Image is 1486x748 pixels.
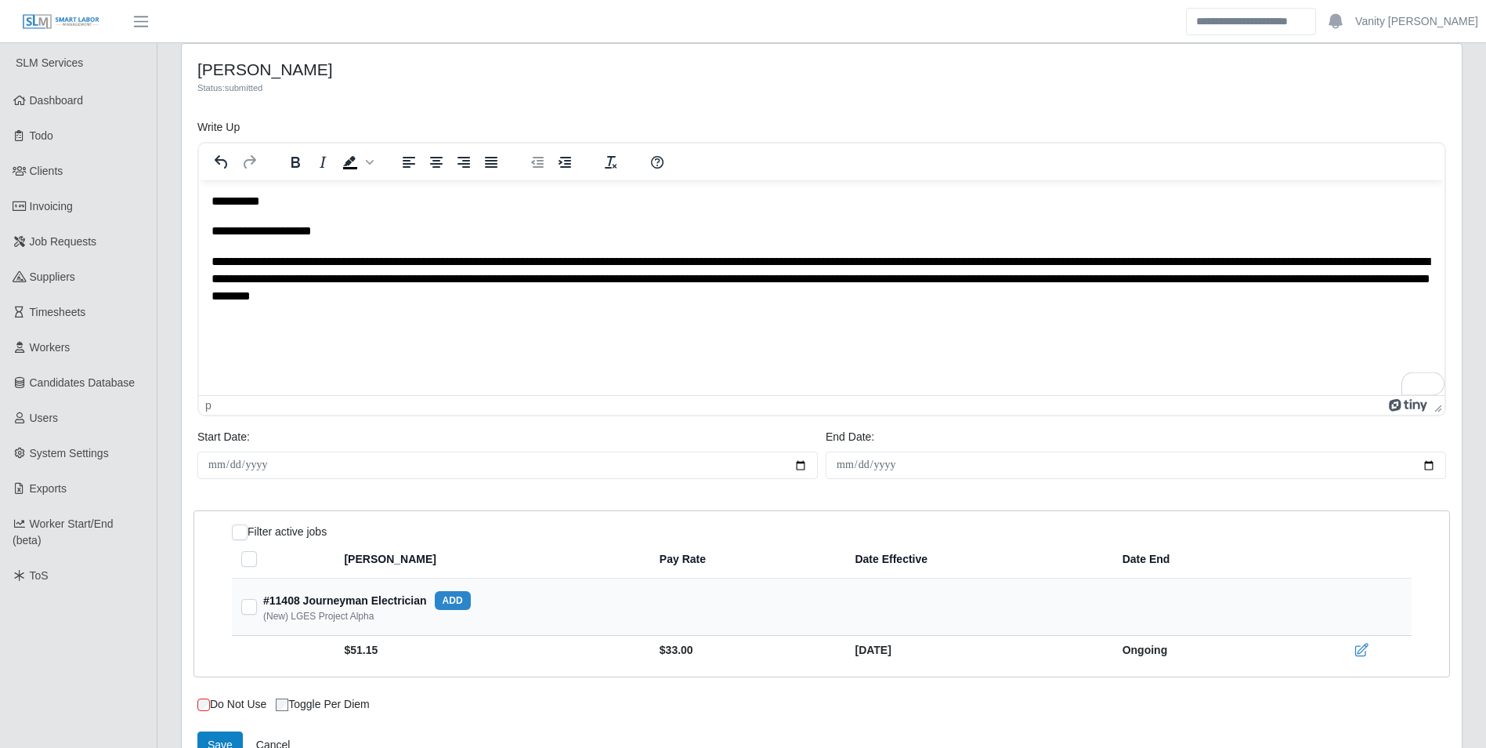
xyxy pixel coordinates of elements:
span: Dashboard [30,94,84,107]
button: Help [644,151,671,173]
button: Undo [208,151,235,173]
span: Invoicing [30,200,73,212]
a: Powered by Tiny [1389,399,1428,412]
label: End Date: [826,429,874,445]
button: Align center [423,151,450,173]
span: Job Requests [30,235,97,248]
button: add [435,591,471,610]
h4: [PERSON_NAME] [197,60,1128,79]
span: SLM Services [16,56,83,69]
button: Decrease indent [524,151,551,173]
input: Search [1186,8,1316,35]
div: #11408 Journeyman Electrician [263,591,471,610]
span: System Settings [30,447,109,459]
button: Increase indent [551,151,578,173]
td: $33.00 [647,636,843,665]
span: Worker Start/End (beta) [13,517,114,546]
th: Date Effective [842,540,1109,579]
button: Align right [450,151,477,173]
div: Press the Up and Down arrow keys to resize the editor. [1428,396,1444,415]
span: Candidates Database [30,376,136,389]
span: Clients [30,165,63,177]
span: Suppliers [30,271,75,283]
div: p [205,399,212,412]
button: Justify [478,151,504,173]
div: (New) LGES Project Alpha [263,610,374,623]
button: Bold [282,151,309,173]
label: Write Up [197,119,240,136]
label: Toggle per diem [276,696,370,713]
a: Vanity [PERSON_NAME] [1355,13,1478,30]
img: SLM Logo [22,13,100,31]
td: Ongoing [1110,636,1309,665]
div: Background color Black [337,151,376,173]
button: Clear formatting [598,151,624,173]
label: Do Not Use [197,696,266,713]
span: Timesheets [30,306,86,318]
th: Pay Rate [647,540,843,579]
button: Align left [396,151,422,173]
th: [PERSON_NAME] [334,540,646,579]
span: Users [30,412,59,424]
div: Filter active jobs [232,524,327,540]
td: [DATE] [842,636,1109,665]
span: Todo [30,129,53,142]
label: Start Date: [197,429,250,445]
span: Exports [30,482,67,495]
span: Workers [30,341,71,354]
input: Toggle per diem [276,699,288,711]
span: Status:submitted [197,83,262,93]
button: Redo [236,151,262,173]
span: ToS [30,569,49,582]
td: $51.15 [334,636,646,665]
input: Do Not Use [197,699,210,711]
th: Date End [1110,540,1309,579]
button: Italic [309,151,336,173]
iframe: Rich Text Area [199,180,1444,395]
